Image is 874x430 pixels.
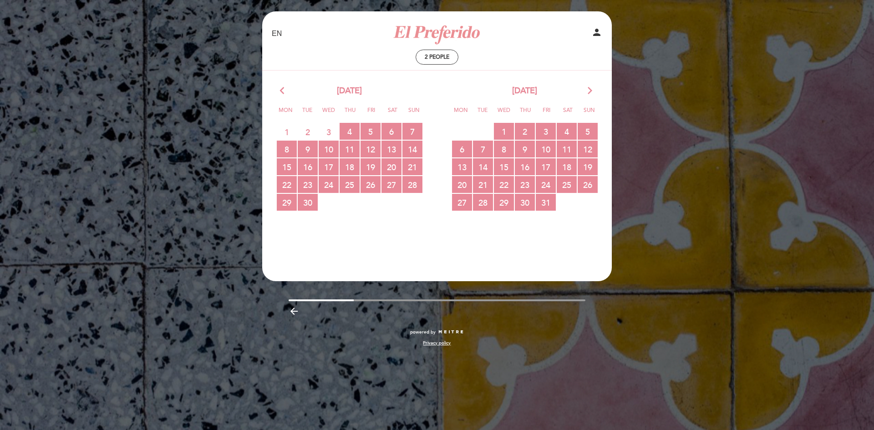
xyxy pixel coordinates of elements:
[277,123,297,140] span: 1
[559,106,577,122] span: Sat
[381,141,401,157] span: 13
[586,85,594,97] i: arrow_forward_ios
[494,176,514,193] span: 22
[340,176,360,193] span: 25
[380,21,494,46] a: El Preferido
[320,106,338,122] span: Wed
[381,176,401,193] span: 27
[277,141,297,157] span: 8
[494,141,514,157] span: 8
[384,106,402,122] span: Sat
[452,141,472,157] span: 6
[515,194,535,211] span: 30
[536,158,556,175] span: 17
[319,176,339,193] span: 24
[410,329,436,335] span: powered by
[425,54,449,61] span: 2 people
[381,123,401,140] span: 6
[591,27,602,41] button: person
[473,176,493,193] span: 21
[402,158,422,175] span: 21
[381,158,401,175] span: 20
[402,123,422,140] span: 7
[578,158,598,175] span: 19
[277,106,295,122] span: Mon
[438,330,464,334] img: MEITRE
[277,176,297,193] span: 22
[405,106,423,122] span: Sun
[298,123,318,140] span: 2
[298,158,318,175] span: 16
[319,141,339,157] span: 10
[423,340,451,346] a: Privacy policy
[473,141,493,157] span: 7
[337,85,362,97] span: [DATE]
[280,85,288,97] i: arrow_back_ios
[340,158,360,175] span: 18
[536,176,556,193] span: 24
[578,123,598,140] span: 5
[298,176,318,193] span: 23
[515,123,535,140] span: 2
[402,141,422,157] span: 14
[319,123,339,140] span: 3
[298,141,318,157] span: 9
[452,176,472,193] span: 20
[538,106,556,122] span: Fri
[536,123,556,140] span: 3
[410,329,464,335] a: powered by
[494,194,514,211] span: 29
[580,106,599,122] span: Sun
[289,306,300,317] i: arrow_backward
[340,123,360,140] span: 4
[452,194,472,211] span: 27
[452,158,472,175] span: 13
[473,158,493,175] span: 14
[494,158,514,175] span: 15
[591,27,602,38] i: person
[512,85,537,97] span: [DATE]
[277,194,297,211] span: 29
[557,141,577,157] span: 11
[557,176,577,193] span: 25
[578,141,598,157] span: 12
[402,176,422,193] span: 28
[536,141,556,157] span: 10
[361,123,381,140] span: 5
[298,194,318,211] span: 30
[495,106,513,122] span: Wed
[578,176,598,193] span: 26
[341,106,359,122] span: Thu
[515,141,535,157] span: 9
[340,141,360,157] span: 11
[298,106,316,122] span: Tue
[362,106,381,122] span: Fri
[361,176,381,193] span: 26
[319,158,339,175] span: 17
[473,106,492,122] span: Tue
[515,158,535,175] span: 16
[361,158,381,175] span: 19
[557,123,577,140] span: 4
[452,106,470,122] span: Mon
[494,123,514,140] span: 1
[473,194,493,211] span: 28
[516,106,534,122] span: Thu
[515,176,535,193] span: 23
[536,194,556,211] span: 31
[361,141,381,157] span: 12
[557,158,577,175] span: 18
[277,158,297,175] span: 15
